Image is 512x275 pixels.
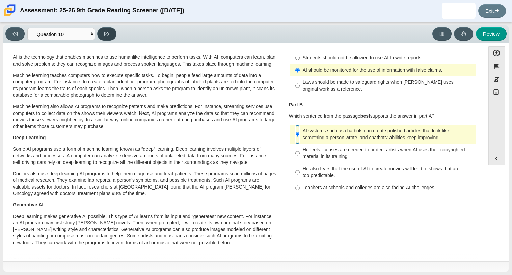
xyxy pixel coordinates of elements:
p: Some AI programs use a form of machine learning known as “deep” learning. Deep learning involves ... [13,146,278,166]
p: AI is the technology that enables machines to use humanlike intelligence to perform tasks. With A... [13,54,278,67]
b: Generative AI [13,202,43,208]
div: Assessment items [7,46,482,259]
div: He feels licenses are needed to protect artists when AI uses their copyrighted material in its tr... [303,147,473,160]
button: Expand menu. Displays the button labels. [489,152,505,165]
p: Doctors also use deep learning AI programs to help them diagnose and treat patients. These progra... [13,171,278,197]
button: Open Accessibility Menu [488,46,505,59]
button: Review [476,27,507,41]
img: Carmen School of Science & Technology [3,3,17,17]
a: Carmen School of Science & Technology [3,12,17,18]
button: Raise Your Hand [454,27,473,41]
p: Machine learning teaches computers how to execute specific tasks. To begin, people feed large amo... [13,72,278,99]
div: AI systems such as chatbots can create polished articles that look like something a person wrote,... [303,128,473,141]
p: Deep learning makes generative AI possible. This type of AI learns from its input and “generates”... [13,213,278,246]
a: Exit [478,4,506,18]
p: Which sentence from the passage supports the answer in part A? [289,113,477,120]
div: He also fears that the use of AI to create movies will lead to shows that are too predictable. [303,166,473,179]
div: Students should not be allowed to use AI to write reports. [303,55,473,61]
img: najma.ali.pvG3ew [453,5,464,16]
b: How Does AI Work? [13,43,58,49]
button: Flag item [488,59,505,73]
div: AI should be monitored for the use of information with false claims. [303,67,473,74]
b: Part B [289,102,303,108]
p: Machine learning also allows AI programs to recognize patterns and make predictions. For instance... [13,103,278,130]
button: Notepad [488,86,505,100]
b: best [360,113,370,119]
b: Deep Learning [13,134,46,141]
div: Laws should be made to safeguard rights when [PERSON_NAME] uses original work as a reference. [303,79,473,92]
div: Teachers at schools and colleges are also facing AI challenges. [303,184,473,191]
button: Toggle response masking [488,73,505,86]
div: Assessment: 25-26 9th Grade Reading Screener ([DATE]) [20,3,184,19]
